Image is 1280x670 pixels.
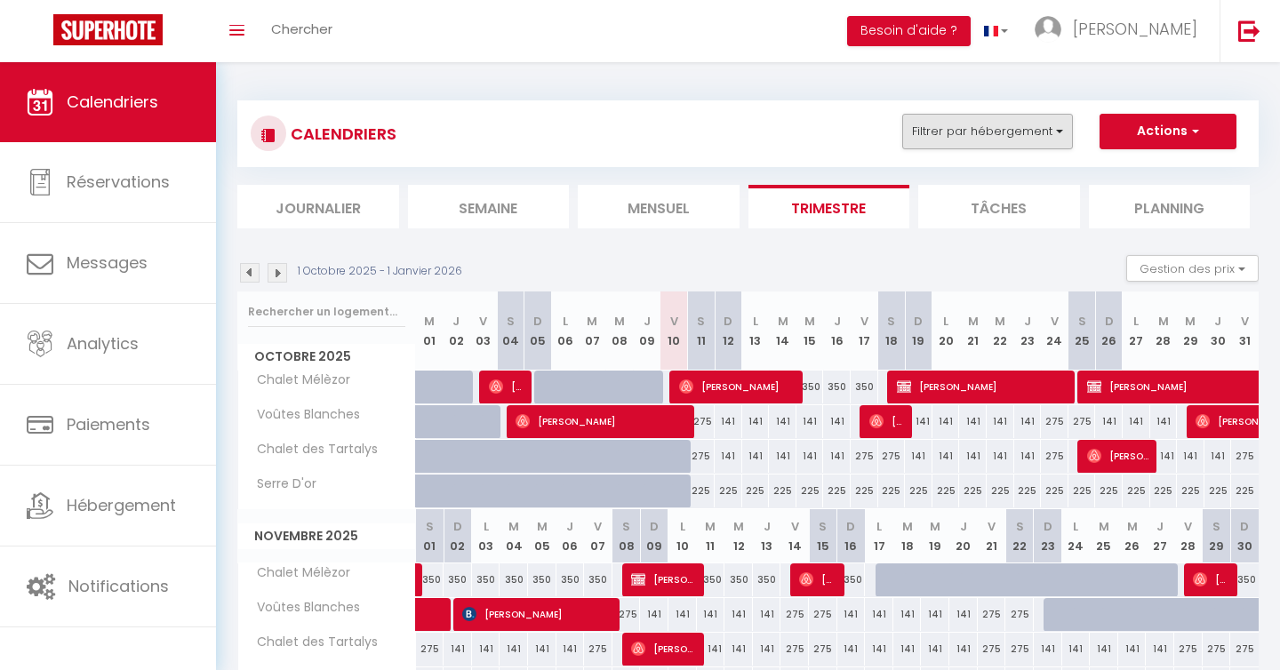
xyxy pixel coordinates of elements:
[804,313,815,330] abbr: M
[902,518,913,535] abbr: M
[533,313,542,330] abbr: D
[1078,313,1086,330] abbr: S
[241,598,364,618] span: Voûtes Blanches
[1174,509,1203,563] th: 28
[528,509,556,563] th: 05
[612,509,641,563] th: 08
[500,633,528,666] div: 141
[1241,313,1249,330] abbr: V
[1014,475,1042,507] div: 225
[462,597,609,631] span: [PERSON_NAME]
[67,171,170,193] span: Réservations
[715,405,742,438] div: 141
[697,509,725,563] th: 11
[697,313,705,330] abbr: S
[453,518,462,535] abbr: D
[921,633,949,666] div: 141
[556,509,585,563] th: 06
[1073,518,1078,535] abbr: L
[668,509,697,563] th: 10
[1204,440,1232,473] div: 141
[687,291,715,371] th: 11
[799,562,836,596] span: [PERSON_NAME]
[769,440,796,473] div: 141
[584,509,612,563] th: 07
[444,509,472,563] th: 02
[1014,405,1042,438] div: 141
[987,475,1014,507] div: 225
[668,598,697,631] div: 141
[248,296,405,328] input: Rechercher un logement...
[1193,562,1229,596] span: [PERSON_NAME]
[1185,313,1196,330] abbr: M
[865,633,893,666] div: 141
[932,291,960,371] th: 20
[1203,509,1231,563] th: 29
[780,509,809,563] th: 14
[1230,563,1259,596] div: 350
[612,598,641,631] div: 275
[1133,313,1139,330] abbr: L
[1146,633,1174,666] div: 141
[697,563,725,596] div: 350
[1035,16,1061,43] img: ...
[1231,440,1259,473] div: 275
[1005,598,1034,631] div: 275
[470,291,498,371] th: 03
[905,291,932,371] th: 19
[823,371,851,403] div: 350
[556,563,585,596] div: 350
[823,475,851,507] div: 225
[837,633,866,666] div: 141
[918,185,1080,228] li: Tâches
[472,509,500,563] th: 03
[241,633,382,652] span: Chalet des Tartalys
[1105,313,1114,330] abbr: D
[1041,405,1068,438] div: 275
[893,509,922,563] th: 18
[851,475,878,507] div: 225
[860,313,868,330] abbr: V
[823,291,851,371] th: 16
[834,313,841,330] abbr: J
[837,509,866,563] th: 16
[851,440,878,473] div: 275
[680,518,685,535] abbr: L
[1005,509,1034,563] th: 22
[697,598,725,631] div: 141
[489,370,525,403] span: [PERSON_NAME]
[796,291,824,371] th: 15
[551,291,579,371] th: 06
[238,523,415,549] span: Novembre 2025
[905,440,932,473] div: 141
[1230,633,1259,666] div: 275
[959,405,987,438] div: 141
[633,291,660,371] th: 09
[67,332,139,355] span: Analytics
[644,313,651,330] abbr: J
[715,475,742,507] div: 225
[1095,405,1123,438] div: 141
[1024,313,1031,330] abbr: J
[742,291,770,371] th: 13
[865,509,893,563] th: 17
[614,313,625,330] abbr: M
[753,598,781,631] div: 141
[524,291,552,371] th: 05
[876,518,882,535] abbr: L
[724,563,753,596] div: 350
[960,518,967,535] abbr: J
[1100,114,1236,149] button: Actions
[1240,518,1249,535] abbr: D
[742,405,770,438] div: 141
[930,518,940,535] abbr: M
[809,509,837,563] th: 15
[1203,633,1231,666] div: 275
[584,563,612,596] div: 350
[578,185,740,228] li: Mensuel
[1150,440,1178,473] div: 141
[271,20,332,38] span: Chercher
[1068,405,1096,438] div: 275
[241,563,355,583] span: Chalet Mélèzor
[1073,18,1197,40] span: [PERSON_NAME]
